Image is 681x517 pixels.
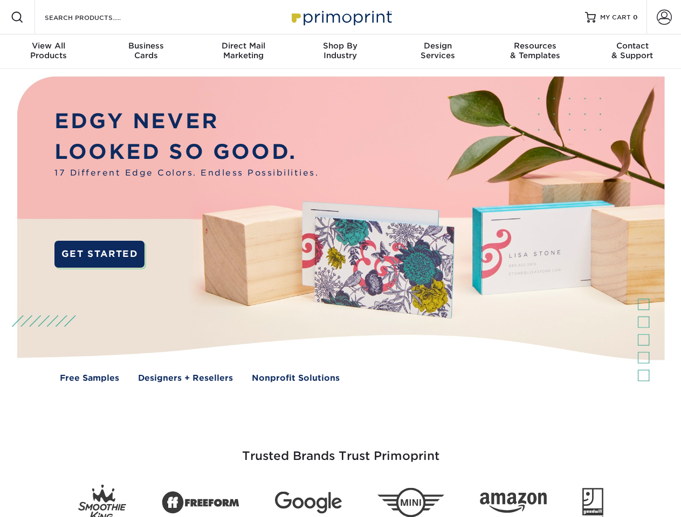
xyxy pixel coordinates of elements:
span: Contact [584,41,681,51]
span: Design [389,41,486,51]
a: Shop ByIndustry [292,34,389,69]
p: LOOKED SO GOOD. [54,137,319,167]
div: Cards [97,41,194,60]
p: EDGY NEVER [54,106,319,137]
div: Services [389,41,486,60]
img: Goodwill [582,488,603,517]
a: Designers + Resellers [138,372,233,385]
a: BusinessCards [97,34,194,69]
a: Nonprofit Solutions [252,372,340,385]
span: 0 [633,13,638,21]
img: Amazon [480,493,547,513]
a: Resources& Templates [486,34,583,69]
div: Industry [292,41,389,60]
span: Resources [486,41,583,51]
div: & Templates [486,41,583,60]
a: GET STARTED [54,241,145,268]
a: Direct MailMarketing [195,34,292,69]
a: DesignServices [389,34,486,69]
span: Direct Mail [195,41,292,51]
div: & Support [584,41,681,60]
span: MY CART [600,13,631,22]
div: Marketing [195,41,292,60]
input: SEARCH PRODUCTS..... [44,11,149,24]
h3: Trusted Brands Trust Primoprint [25,423,656,476]
img: Primoprint [287,5,395,29]
span: 17 Different Edge Colors. Endless Possibilities. [54,167,319,179]
a: Contact& Support [584,34,681,69]
img: Google [275,492,342,514]
span: Shop By [292,41,389,51]
a: Free Samples [60,372,119,385]
span: Business [97,41,194,51]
